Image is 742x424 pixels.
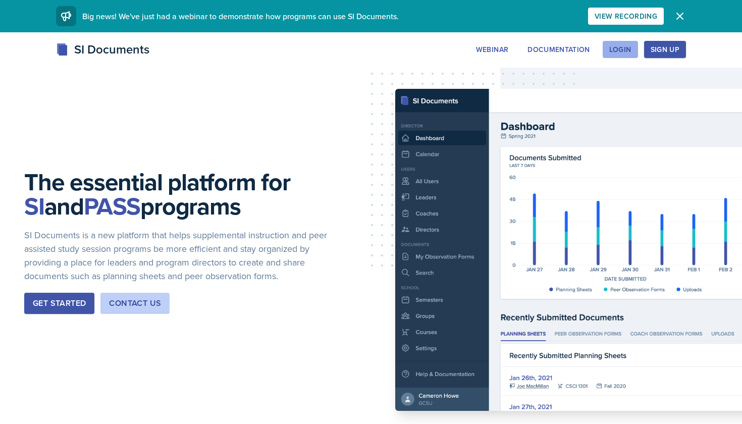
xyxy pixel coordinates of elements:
div: Webinar [476,45,508,54]
button: Login [603,41,638,58]
span: Big news! We've just had a webinar to demonstrate how programs can use SI Documents. [82,11,399,22]
div: Contact Us [109,297,161,309]
div: View Recording [595,12,657,20]
div: Login [609,45,631,54]
button: Get Started [24,293,94,314]
div: Documentation [527,45,590,54]
button: View Recording [588,8,664,25]
button: Webinar [469,41,515,58]
button: Contact Us [100,293,170,314]
div: Get Started [33,297,86,309]
div: Sign Up [651,45,679,54]
button: Sign Up [644,41,686,58]
button: Documentation [521,41,597,58]
div: SI Documents [56,40,149,59]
